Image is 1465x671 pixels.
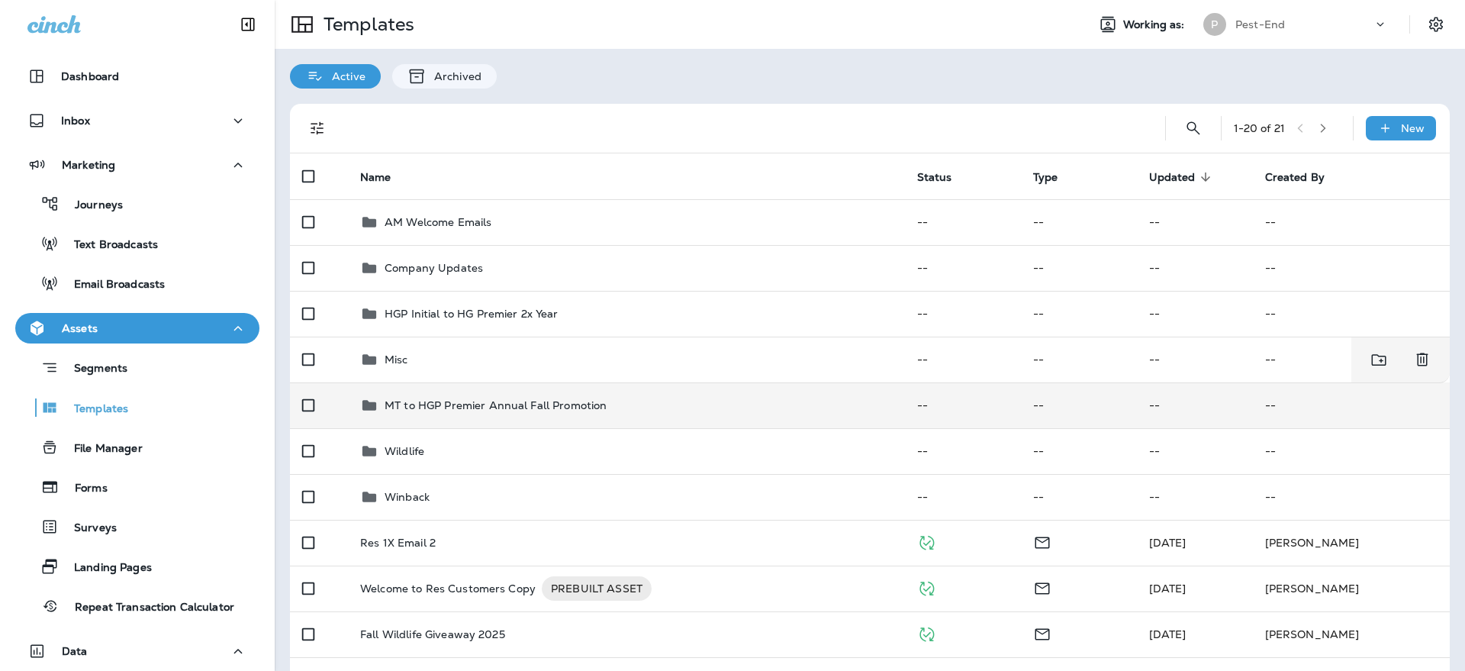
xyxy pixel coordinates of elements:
[1149,171,1196,184] span: Updated
[1253,382,1450,428] td: --
[1021,337,1137,382] td: --
[360,537,436,549] p: Res 1X Email 2
[59,362,127,377] p: Segments
[15,105,259,136] button: Inbox
[15,392,259,424] button: Templates
[59,561,152,576] p: Landing Pages
[61,70,119,82] p: Dashboard
[15,188,259,220] button: Journeys
[15,351,259,384] button: Segments
[905,474,1021,520] td: --
[59,521,117,536] p: Surveys
[1235,18,1285,31] p: Pest-End
[15,550,259,582] button: Landing Pages
[62,645,88,657] p: Data
[59,238,158,253] p: Text Broadcasts
[360,170,411,184] span: Name
[360,576,536,601] p: Welcome to Res Customers Copy
[1234,122,1285,134] div: 1 - 20 of 21
[15,471,259,503] button: Forms
[1021,474,1137,520] td: --
[1137,337,1253,382] td: --
[1033,534,1051,548] span: Email
[1137,245,1253,291] td: --
[59,402,128,417] p: Templates
[1137,474,1253,520] td: --
[227,9,269,40] button: Collapse Sidebar
[1253,428,1450,474] td: --
[324,70,365,82] p: Active
[1021,199,1137,245] td: --
[1178,113,1209,144] button: Search Templates
[60,601,234,615] p: Repeat Transaction Calculator
[542,576,652,601] div: PREBUILT ASSET
[15,431,259,463] button: File Manager
[385,216,491,228] p: AM Welcome Emails
[385,491,430,503] p: Winback
[1253,474,1450,520] td: --
[1033,626,1051,640] span: Email
[61,115,90,127] p: Inbox
[59,442,143,456] p: File Manager
[385,445,424,457] p: Wildlife
[1033,170,1078,184] span: Type
[60,482,108,496] p: Forms
[917,170,972,184] span: Status
[15,511,259,543] button: Surveys
[1401,122,1425,134] p: New
[1021,291,1137,337] td: --
[360,171,391,184] span: Name
[1033,171,1058,184] span: Type
[1265,170,1344,184] span: Created By
[385,353,408,366] p: Misc
[360,628,505,640] p: Fall Wildlife Giveaway 2025
[1407,344,1438,376] button: Delete
[15,636,259,666] button: Data
[905,291,1021,337] td: --
[1137,199,1253,245] td: --
[302,113,333,144] button: Filters
[1033,580,1051,594] span: Email
[15,227,259,260] button: Text Broadcasts
[1137,382,1253,428] td: --
[1364,344,1395,376] button: Move to folder
[905,428,1021,474] td: --
[1149,170,1215,184] span: Updated
[1021,428,1137,474] td: --
[15,61,259,92] button: Dashboard
[1149,627,1186,641] span: Courtney Carace
[1021,382,1137,428] td: --
[1137,428,1253,474] td: --
[317,13,414,36] p: Templates
[1203,13,1226,36] div: P
[62,322,98,334] p: Assets
[427,70,481,82] p: Archived
[62,159,115,171] p: Marketing
[1123,18,1188,31] span: Working as:
[1253,566,1450,611] td: [PERSON_NAME]
[905,337,1021,382] td: --
[1149,582,1186,595] span: Courtney Carace
[917,534,936,548] span: Published
[60,198,123,213] p: Journeys
[917,171,952,184] span: Status
[1253,245,1450,291] td: --
[1253,199,1450,245] td: --
[905,245,1021,291] td: --
[1253,611,1450,657] td: [PERSON_NAME]
[15,150,259,180] button: Marketing
[59,278,165,292] p: Email Broadcasts
[1265,171,1325,184] span: Created By
[1253,337,1392,382] td: --
[1137,291,1253,337] td: --
[15,267,259,299] button: Email Broadcasts
[385,308,559,320] p: HGP Initial to HG Premier 2x Year
[385,262,483,274] p: Company Updates
[385,399,607,411] p: MT to HGP Premier Annual Fall Promotion
[15,313,259,344] button: Assets
[905,199,1021,245] td: --
[1021,245,1137,291] td: --
[1253,520,1450,566] td: [PERSON_NAME]
[917,580,936,594] span: Published
[542,581,652,596] span: PREBUILT ASSET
